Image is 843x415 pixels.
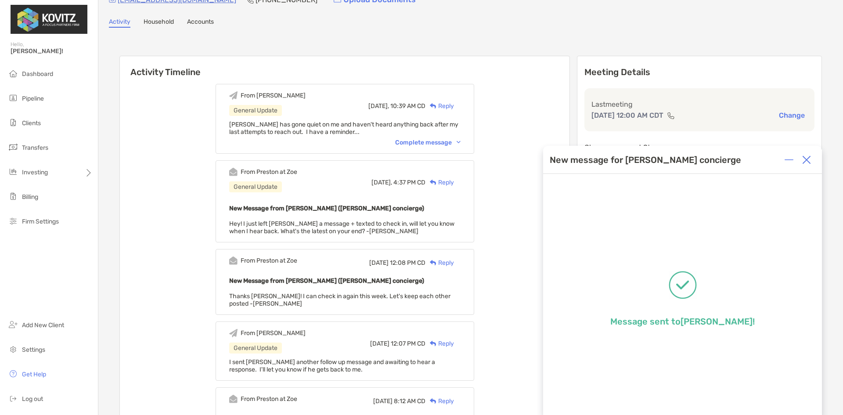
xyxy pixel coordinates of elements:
[241,329,306,337] div: From [PERSON_NAME]
[430,398,436,404] img: Reply icon
[229,256,238,265] img: Event icon
[22,70,53,78] span: Dashboard
[8,166,18,177] img: investing icon
[22,193,38,201] span: Billing
[390,102,425,110] span: 10:39 AM CD
[22,169,48,176] span: Investing
[591,99,807,110] p: Last meeting
[368,102,389,110] span: [DATE],
[241,168,297,176] div: From Preston at Zoe
[8,191,18,202] img: billing icon
[391,340,425,347] span: 12:07 PM CD
[11,4,87,35] img: Zoe Logo
[425,178,454,187] div: Reply
[393,179,425,186] span: 4:37 PM CD
[610,316,755,327] p: Message sent to [PERSON_NAME] !
[229,329,238,337] img: Event icon
[22,346,45,354] span: Settings
[425,397,454,406] div: Reply
[229,292,450,307] span: Thanks [PERSON_NAME]! I can check in again this week. Let's keep each other posted -[PERSON_NAME]
[371,179,392,186] span: [DATE],
[229,205,424,212] b: New Message from [PERSON_NAME] ([PERSON_NAME] concierge)
[187,18,214,28] a: Accounts
[390,259,425,267] span: 12:08 PM CD
[229,168,238,176] img: Event icon
[8,216,18,226] img: firm-settings icon
[229,343,282,354] div: General Update
[8,68,18,79] img: dashboard icon
[785,155,793,164] img: Expand or collapse
[373,397,393,405] span: [DATE]
[591,110,663,121] p: [DATE] 12:00 AM CDT
[22,119,41,127] span: Clients
[229,181,282,192] div: General Update
[776,111,807,120] button: Change
[8,344,18,354] img: settings icon
[369,259,389,267] span: [DATE]
[425,258,454,267] div: Reply
[241,395,297,403] div: From Preston at Zoe
[430,341,436,346] img: Reply icon
[457,141,461,144] img: Chevron icon
[802,155,811,164] img: Close
[8,93,18,103] img: pipeline icon
[430,180,436,185] img: Reply icon
[370,340,389,347] span: [DATE]
[667,112,675,119] img: communication type
[229,105,282,116] div: General Update
[22,95,44,102] span: Pipeline
[229,91,238,100] img: Event icon
[241,257,297,264] div: From Preston at Zoe
[144,18,174,28] a: Household
[8,319,18,330] img: add_new_client icon
[395,139,461,146] div: Complete message
[8,368,18,379] img: get-help icon
[22,144,48,152] span: Transfers
[22,321,64,329] span: Add New Client
[394,397,425,405] span: 8:12 AM CD
[229,277,424,285] b: New Message from [PERSON_NAME] ([PERSON_NAME] concierge)
[109,18,130,28] a: Activity
[241,92,306,99] div: From [PERSON_NAME]
[229,121,458,136] span: [PERSON_NAME] has gone quiet on me and haven't heard anything back after my last attempts to reac...
[430,260,436,266] img: Reply icon
[8,117,18,128] img: clients icon
[584,142,814,153] p: Change prospect Stage
[22,218,59,225] span: Firm Settings
[120,56,569,77] h6: Activity Timeline
[229,395,238,403] img: Event icon
[229,358,435,373] span: I sent [PERSON_NAME] another follow up message and awaiting to hear a response. I'll let you know...
[22,395,43,403] span: Log out
[669,271,697,299] img: Message successfully sent
[22,371,46,378] span: Get Help
[550,155,741,165] div: New message for [PERSON_NAME] concierge
[425,339,454,348] div: Reply
[8,142,18,152] img: transfers icon
[425,101,454,111] div: Reply
[8,393,18,404] img: logout icon
[430,103,436,109] img: Reply icon
[11,47,93,55] span: [PERSON_NAME]!
[584,67,814,78] p: Meeting Details
[229,220,454,235] span: Hey! I just left [PERSON_NAME] a message + texted to check in, will let you know when I hear back...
